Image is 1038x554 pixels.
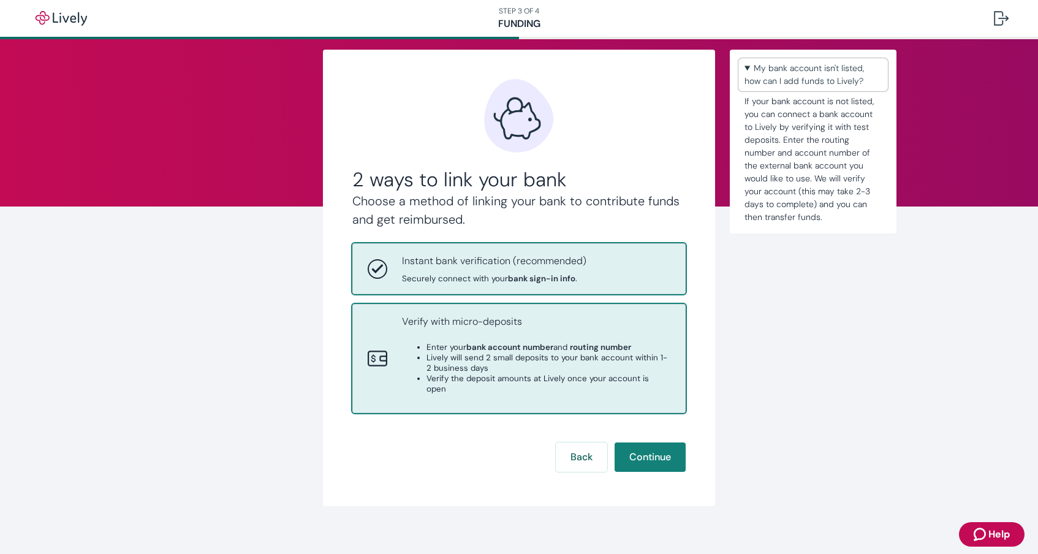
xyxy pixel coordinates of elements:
summary: My bank account isn't listed, how can I add funds to Lively? [740,59,887,90]
li: Lively will send 2 small deposits to your bank account within 1-2 business days [426,352,670,373]
button: Back [556,442,607,472]
img: Lively [27,11,96,26]
button: Micro-depositsVerify with micro-depositsEnter yourbank account numberand routing numberLively wil... [353,305,685,412]
p: Verify with micro-deposits [402,314,670,329]
h2: 2 ways to link your bank [352,167,686,192]
svg: Micro-deposits [368,349,387,368]
p: If your bank account is not listed, you can connect a bank account to Lively by verifying it with... [740,95,887,224]
h4: Choose a method of linking your bank to contribute funds and get reimbursed. [352,192,686,229]
span: Securely connect with your . [402,273,586,284]
svg: Instant bank verification [368,259,387,279]
strong: bank account number [466,342,553,352]
button: Continue [615,442,686,472]
svg: Zendesk support icon [974,527,988,542]
strong: bank sign-in info [508,273,575,284]
span: Help [988,527,1010,542]
li: Verify the deposit amounts at Lively once your account is open [426,373,670,394]
button: Zendesk support iconHelp [959,522,1025,547]
button: Instant bank verificationInstant bank verification (recommended)Securely connect with yourbank si... [353,244,685,294]
strong: routing number [570,342,631,352]
p: Instant bank verification (recommended) [402,254,586,268]
li: Enter your and [426,342,670,352]
button: Log out [984,4,1018,33]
